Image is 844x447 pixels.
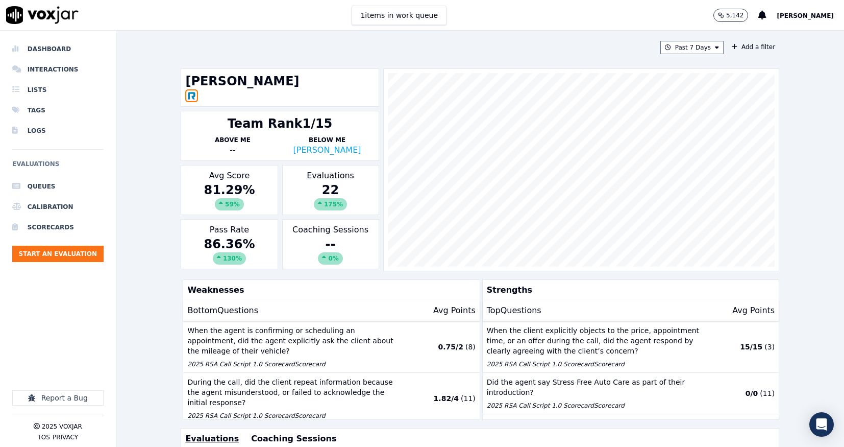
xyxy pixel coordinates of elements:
[183,321,479,373] button: When the agent is confirming or scheduling an appointment, did the agent explicitly ask the clien...
[6,6,79,24] img: voxjar logo
[12,217,104,238] a: Scorecards
[228,115,333,132] div: Team Rank 1/15
[487,304,541,317] p: Top Questions
[483,373,779,414] button: Did the agent say Stress Free Auto Care as part of their introduction? 2025 RSA Call Script 1.0 S...
[433,304,476,317] p: Avg Points
[314,198,347,210] div: 175 %
[183,373,479,425] button: During the call, did the client repeat information because the agent misunderstood, or failed to ...
[185,236,273,265] div: 86.36 %
[12,80,104,100] a: Lists
[282,219,379,269] div: Coaching Sessions
[12,121,104,141] a: Logs
[713,9,758,22] button: 5,142
[732,304,775,317] p: Avg Points
[53,433,78,441] button: Privacy
[740,342,762,352] p: 15 / 15
[287,182,375,210] div: 22
[318,252,342,265] div: 0%
[12,197,104,217] a: Calibration
[760,388,775,398] p: ( 11 )
[352,6,446,25] button: 1items in work queue
[487,325,703,356] p: When the client explicitly objects to the price, appointment time, or an offer during the call, d...
[185,136,280,144] p: Above Me
[434,393,459,404] p: 1.82 / 4
[12,100,104,121] a: Tags
[461,393,476,404] p: ( 11 )
[181,219,278,269] div: Pass Rate
[187,304,258,317] p: Bottom Questions
[12,390,104,406] button: Report a Bug
[12,246,104,262] button: Start an Evaluation
[181,165,278,215] div: Avg Score
[185,182,273,210] div: 81.29 %
[185,144,280,156] div: --
[777,12,834,19] span: [PERSON_NAME]
[483,280,775,300] p: Strengths
[438,342,463,352] p: 0.75 / 2
[185,433,239,445] button: Evaluations
[185,73,374,89] h1: [PERSON_NAME]
[487,360,703,368] p: 2025 RSA Call Script 1.0 Scorecard Scorecard
[37,433,49,441] button: TOS
[215,198,244,210] div: 59 %
[287,236,375,265] div: --
[293,145,361,155] a: [PERSON_NAME]
[187,325,403,356] p: When the agent is confirming or scheduling an appointment, did the agent explicitly ask the clien...
[12,158,104,176] h6: Evaluations
[764,342,775,352] p: ( 3 )
[713,9,748,22] button: 5,142
[777,9,844,21] button: [PERSON_NAME]
[809,412,834,437] div: Open Intercom Messenger
[187,377,403,408] p: During the call, did the client repeat information because the agent misunderstood, or failed to ...
[282,165,379,215] div: Evaluations
[728,41,779,53] button: Add a filter
[746,388,758,398] p: 0 / 0
[213,252,246,265] div: 130 %
[483,321,779,373] button: When the client explicitly objects to the price, appointment time, or an offer during the call, d...
[12,176,104,197] a: Queues
[187,412,403,420] p: 2025 RSA Call Script 1.0 Scorecard Scorecard
[280,136,375,144] p: Below Me
[187,360,403,368] p: 2025 RSA Call Script 1.0 Scorecard Scorecard
[487,377,703,397] p: Did the agent say Stress Free Auto Care as part of their introduction?
[12,59,104,80] a: Interactions
[185,89,198,102] img: RINGCENTRAL_OFFICE_icon
[726,11,743,19] p: 5,142
[42,422,82,431] p: 2025 Voxjar
[251,433,336,445] button: Coaching Sessions
[660,41,724,54] button: Past 7 Days
[487,402,703,410] p: 2025 RSA Call Script 1.0 Scorecard Scorecard
[183,280,475,300] p: Weaknesses
[12,39,104,59] a: Dashboard
[465,342,476,352] p: ( 8 )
